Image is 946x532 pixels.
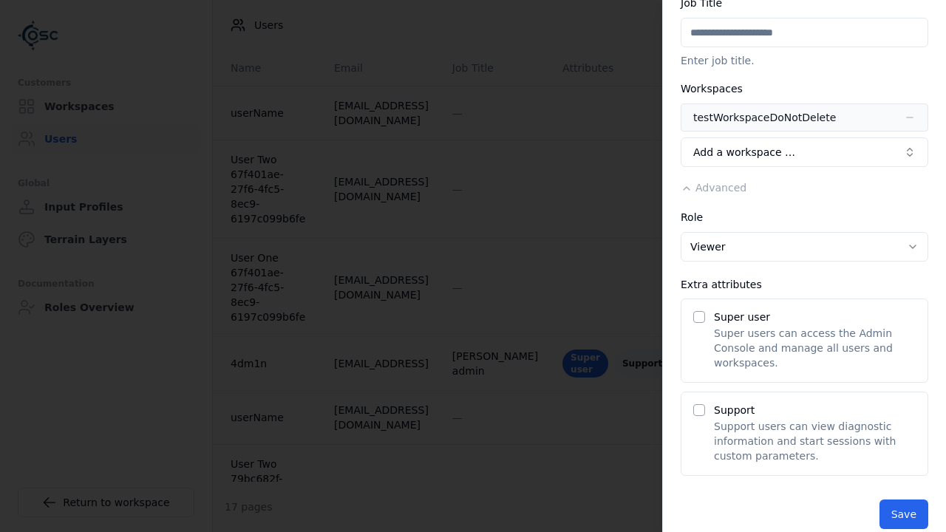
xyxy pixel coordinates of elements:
[693,110,836,125] div: testWorkspaceDoNotDelete
[714,404,755,416] label: Support
[681,211,703,223] label: Role
[714,326,916,370] p: Super users can access the Admin Console and manage all users and workspaces.
[714,311,770,323] label: Super user
[681,53,928,68] p: Enter job title.
[714,419,916,463] p: Support users can view diagnostic information and start sessions with custom parameters.
[681,180,746,195] button: Advanced
[695,182,746,194] span: Advanced
[681,83,743,95] label: Workspaces
[879,499,928,529] button: Save
[681,279,928,290] div: Extra attributes
[693,145,795,160] span: Add a workspace …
